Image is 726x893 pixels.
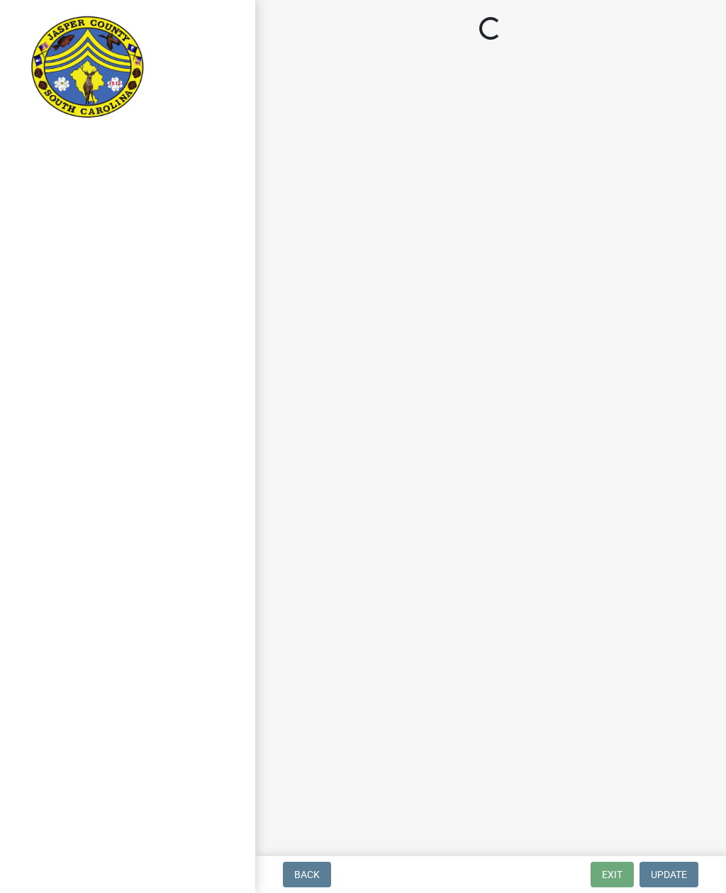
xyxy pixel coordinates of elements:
[294,869,320,880] span: Back
[651,869,687,880] span: Update
[640,862,698,887] button: Update
[591,862,634,887] button: Exit
[28,15,147,121] img: Jasper County, South Carolina
[283,862,331,887] button: Back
